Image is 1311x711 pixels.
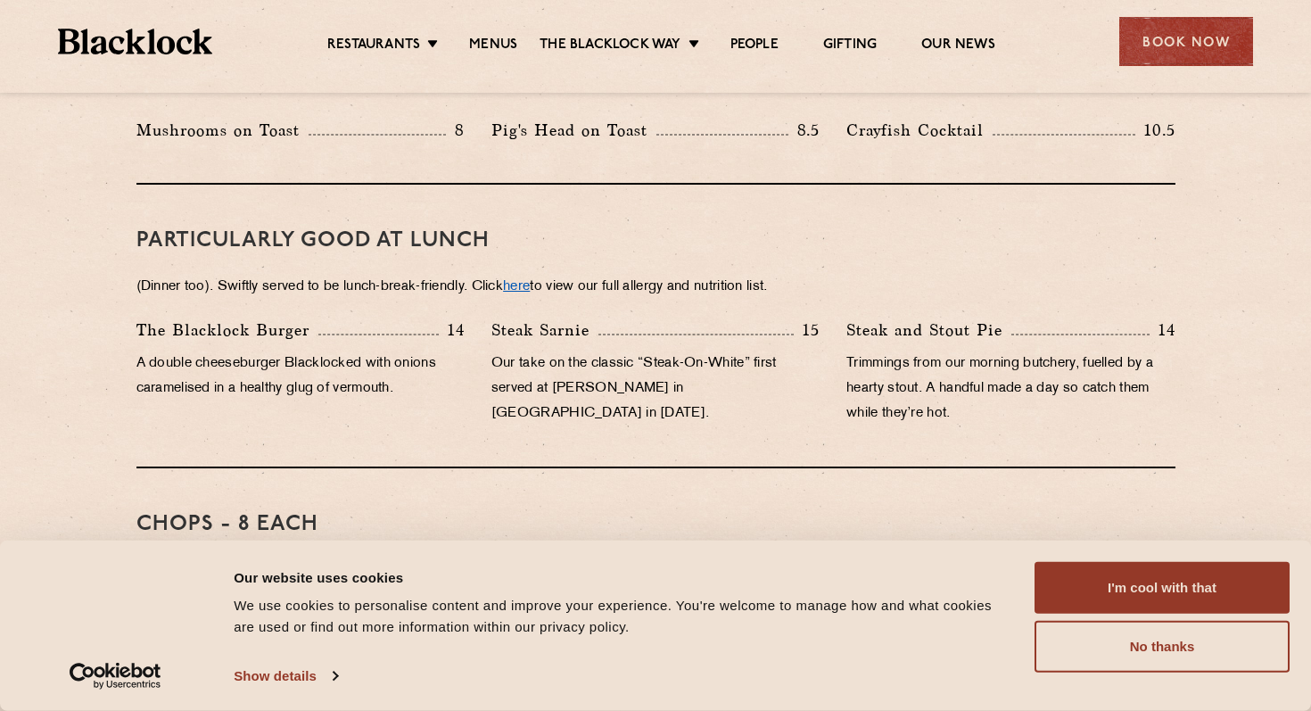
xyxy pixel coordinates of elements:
p: 10.5 [1135,119,1175,142]
a: here [503,280,530,293]
p: Pig's Head on Toast [491,118,656,143]
div: Our website uses cookies [234,566,1014,588]
a: The Blacklock Way [540,37,680,56]
a: Usercentrics Cookiebot - opens in a new window [37,663,194,690]
a: Menus [469,37,517,56]
a: People [730,37,779,56]
p: Trimmings from our morning butchery, fuelled by a hearty stout. A handful made a day so catch the... [846,351,1175,426]
p: Our take on the classic “Steak-On-White” first served at [PERSON_NAME] in [GEOGRAPHIC_DATA] in [D... [491,351,820,426]
h3: Chops - 8 each [136,513,1175,536]
button: No thanks [1035,621,1290,673]
p: The Blacklock Burger [136,318,318,343]
p: Crayfish Cocktail [846,118,993,143]
p: Steak and Stout Pie [846,318,1011,343]
p: 15 [794,318,820,342]
div: We use cookies to personalise content and improve your experience. You're welcome to manage how a... [234,595,1014,638]
h3: PARTICULARLY GOOD AT LUNCH [136,229,1175,252]
p: A double cheeseburger Blacklocked with onions caramelised in a healthy glug of vermouth. [136,351,465,401]
p: 14 [439,318,465,342]
p: Mushrooms on Toast [136,118,309,143]
div: Book Now [1119,17,1253,66]
button: I'm cool with that [1035,562,1290,614]
p: 8.5 [788,119,820,142]
a: Restaurants [327,37,420,56]
p: 14 [1150,318,1175,342]
a: Show details [234,663,337,690]
p: Steak Sarnie [491,318,598,343]
img: BL_Textured_Logo-footer-cropped.svg [58,29,212,54]
a: Gifting [823,37,877,56]
a: Our News [921,37,995,56]
p: (Dinner too). Swiftly served to be lunch-break-friendly. Click to view our full allergy and nutri... [136,275,1175,300]
p: 8 [446,119,465,142]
